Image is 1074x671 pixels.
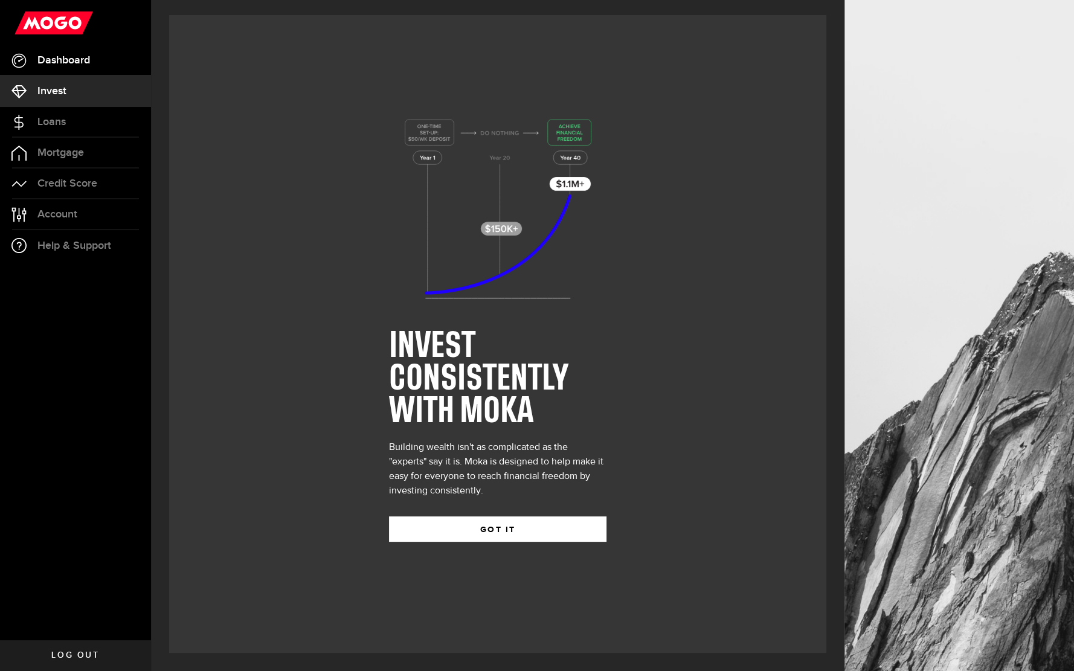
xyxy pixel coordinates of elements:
[389,330,606,428] h1: INVEST CONSISTENTLY WITH MOKA
[37,86,66,97] span: Invest
[10,5,46,41] button: Open LiveChat chat widget
[37,55,90,66] span: Dashboard
[389,516,606,542] button: GOT IT
[37,147,84,158] span: Mortgage
[37,178,97,189] span: Credit Score
[51,651,99,660] span: Log out
[37,240,111,251] span: Help & Support
[37,117,66,127] span: Loans
[389,440,606,498] div: Building wealth isn't as complicated as the "experts" say it is. Moka is designed to help make it...
[37,209,77,220] span: Account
